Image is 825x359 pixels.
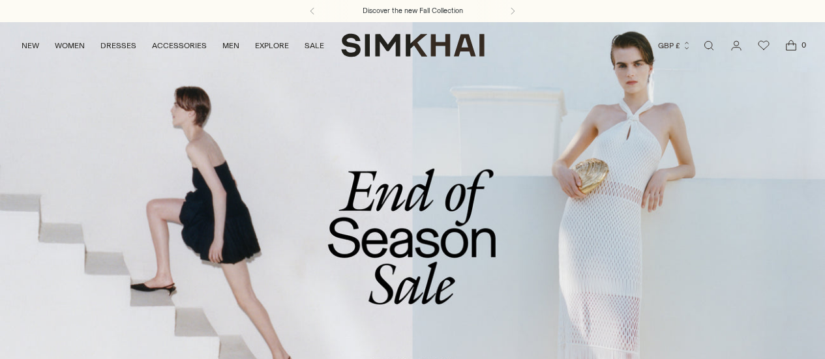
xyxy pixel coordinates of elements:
span: 0 [798,39,809,51]
a: Open cart modal [778,33,804,59]
a: MEN [222,31,239,60]
a: Discover the new Fall Collection [363,6,463,16]
a: WOMEN [55,31,85,60]
a: SIMKHAI [341,33,485,58]
a: ACCESSORIES [152,31,207,60]
button: GBP £ [658,31,691,60]
a: SALE [305,31,324,60]
a: EXPLORE [255,31,289,60]
a: Open search modal [696,33,722,59]
a: DRESSES [100,31,136,60]
a: Go to the account page [723,33,749,59]
a: Wishlist [751,33,777,59]
a: NEW [22,31,39,60]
